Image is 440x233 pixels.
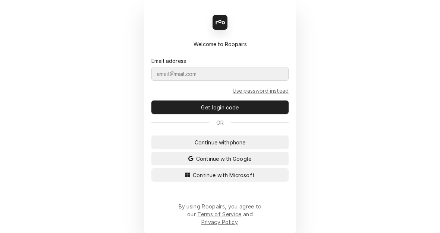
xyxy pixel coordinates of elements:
[233,87,289,95] a: Go to Email and password form
[191,171,256,179] span: Continue with Microsoft
[193,138,247,146] span: Continue with phone
[151,57,186,65] label: Email address
[178,202,262,226] div: By using Roopairs, you agree to our and .
[151,119,289,127] div: Or
[199,103,240,111] span: Get login code
[151,67,289,81] input: email@mail.com
[151,168,289,182] button: Continue with Microsoft
[151,40,289,48] div: Welcome to Roopairs
[197,211,241,217] a: Terms of Service
[201,219,238,225] a: Privacy Policy
[151,152,289,165] button: Continue with Google
[151,135,289,149] button: Continue withphone
[195,155,253,163] span: Continue with Google
[151,100,289,114] button: Get login code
